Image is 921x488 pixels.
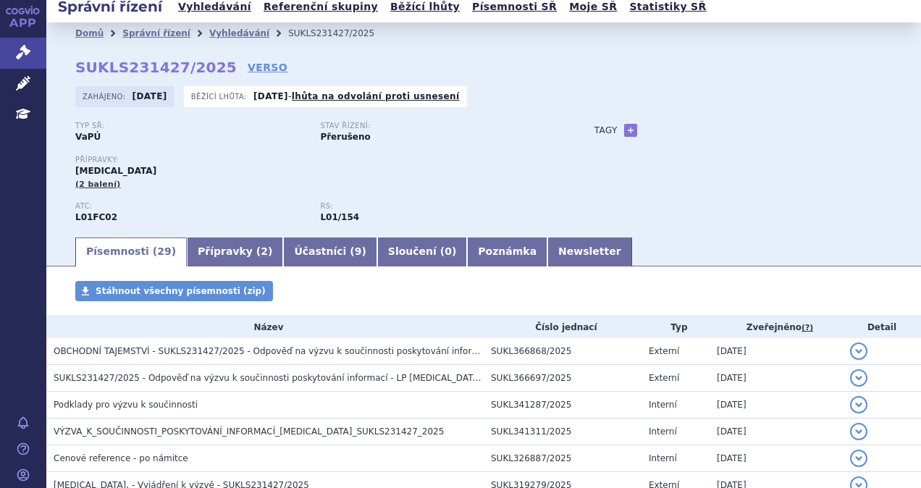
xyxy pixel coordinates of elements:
strong: [DATE] [253,91,288,101]
a: Stáhnout všechny písemnosti (zip) [75,281,273,301]
span: Externí [649,373,679,383]
th: Zveřejněno [710,316,843,338]
strong: Přerušeno [320,132,370,142]
td: SUKL366697/2025 [484,365,642,392]
button: detail [850,369,867,387]
td: [DATE] [710,445,843,472]
p: RS: [320,202,550,211]
p: Typ SŘ: [75,122,306,130]
h3: Tagy [594,122,618,139]
abbr: (?) [802,323,813,333]
strong: [DATE] [133,91,167,101]
td: [DATE] [710,392,843,418]
span: OBCHODNÍ TAJEMSTVÍ - SUKLS231427/2025 - Odpověď na výzvu k součinnosti poskytování informací - LP... [54,346,688,356]
span: 2 [261,245,268,257]
strong: izatuximab [320,212,359,222]
span: Zahájeno: [83,91,128,102]
span: Interní [649,426,677,437]
p: Přípravky: [75,156,565,164]
span: Stáhnout všechny písemnosti (zip) [96,286,266,296]
th: Detail [843,316,921,338]
strong: IZATUXIMAB [75,212,117,222]
span: Externí [649,346,679,356]
td: [DATE] [710,418,843,445]
p: Stav řízení: [320,122,550,130]
p: - [253,91,460,102]
a: Přípravky (2) [187,237,283,266]
button: detail [850,396,867,413]
span: 9 [355,245,362,257]
p: ATC: [75,202,306,211]
a: + [624,124,637,137]
strong: VaPÚ [75,132,101,142]
button: detail [850,450,867,467]
a: Písemnosti (29) [75,237,187,266]
th: Typ [642,316,710,338]
span: VÝZVA_K_SOUČINNOSTI_POSKYTOVÁNÍ_INFORMACÍ_SARCLISA_SUKLS231427_2025 [54,426,444,437]
strong: SUKLS231427/2025 [75,59,237,76]
span: Běžící lhůta: [191,91,250,102]
span: Cenové reference - po námitce [54,453,188,463]
a: VERSO [248,60,287,75]
td: SUKL341311/2025 [484,418,642,445]
td: [DATE] [710,365,843,392]
span: 0 [445,245,452,257]
a: Vyhledávání [209,28,269,38]
span: SUKLS231427/2025 - Odpověď na výzvu k součinnosti poskytování informací - LP SARCLISA 20MG/ML INF... [54,373,584,383]
td: [DATE] [710,338,843,365]
td: SUKL341287/2025 [484,392,642,418]
td: SUKL326887/2025 [484,445,642,472]
span: 29 [157,245,171,257]
a: Newsletter [547,237,632,266]
td: SUKL366868/2025 [484,338,642,365]
a: Účastníci (9) [283,237,377,266]
a: Poznámka [467,237,547,266]
span: Interní [649,400,677,410]
a: Domů [75,28,104,38]
a: Sloučení (0) [377,237,467,266]
li: SUKLS231427/2025 [288,22,393,44]
th: Název [46,316,484,338]
a: Správní řízení [122,28,190,38]
span: (2 balení) [75,180,121,189]
span: Podklady pro výzvu k součinnosti [54,400,198,410]
span: [MEDICAL_DATA] [75,166,156,176]
th: Číslo jednací [484,316,642,338]
span: Interní [649,453,677,463]
button: detail [850,423,867,440]
a: lhůta na odvolání proti usnesení [292,91,460,101]
button: detail [850,342,867,360]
